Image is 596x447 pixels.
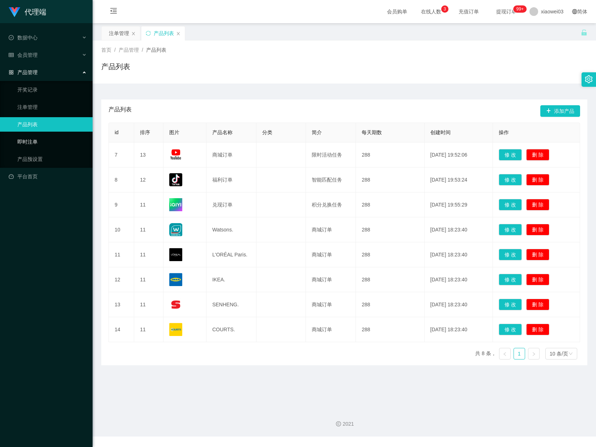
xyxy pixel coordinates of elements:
h1: 产品列表 [101,61,130,72]
sup: 1195 [514,5,527,13]
td: SENHENG. [207,292,256,317]
i: 图标: menu-fold [101,0,126,24]
img: 68a4832a773e8.png [169,198,182,211]
td: COURTS. [207,317,256,342]
div: 注单管理 [109,26,129,40]
button: 删 除 [526,149,549,161]
span: 排序 [140,129,150,135]
span: 产品名称 [212,129,233,135]
button: 修 改 [499,299,522,310]
button: 修 改 [499,274,522,285]
td: [DATE] 18:23:40 [425,267,493,292]
button: 删 除 [526,249,549,260]
i: 图标: down [569,352,573,357]
span: / [142,47,143,53]
td: [DATE] 18:23:40 [425,292,493,317]
td: 288 [356,292,424,317]
td: 7 [109,142,134,167]
td: 11 [134,267,163,292]
i: 图标: copyright [336,421,341,426]
i: 图标: sync [146,31,151,36]
td: L'ORÉAL Paris. [207,242,256,267]
td: 商城订单 [306,217,356,242]
td: 12 [109,267,134,292]
div: 10 条/页 [550,348,568,359]
img: 68176f9e1526a.png [169,323,182,336]
span: 创建时间 [430,129,451,135]
i: 图标: unlock [581,29,587,36]
td: 智能匹配任务 [306,167,356,192]
td: 限时活动任务 [306,142,356,167]
i: 图标: appstore-o [9,70,14,75]
button: 修 改 [499,324,522,335]
td: 14 [109,317,134,342]
a: 1 [514,348,525,359]
a: 即时注单 [17,135,87,149]
td: 12 [134,167,163,192]
i: 图标: table [9,52,14,58]
i: 图标: check-circle-o [9,35,14,40]
img: 68176ef633d27.png [169,273,182,286]
td: 288 [356,167,424,192]
span: id [115,129,119,135]
li: 下一页 [528,348,540,359]
td: 8 [109,167,134,192]
span: 每天期数 [362,129,382,135]
span: 充值订单 [455,9,482,14]
td: [DATE] 18:23:40 [425,242,493,267]
img: 68a4832333a27.png [169,173,182,186]
span: 图片 [169,129,179,135]
button: 删 除 [526,174,549,186]
span: 产品管理 [119,47,139,53]
td: 11 [134,317,163,342]
i: 图标: close [131,31,136,36]
i: 图标: setting [585,75,593,83]
button: 修 改 [499,199,522,210]
button: 图标: plus添加产品 [540,105,580,117]
span: 操作 [499,129,509,135]
span: 产品列表 [108,105,132,117]
img: 68a482f25dc63.jpg [169,148,182,161]
button: 删 除 [526,324,549,335]
span: 产品列表 [146,47,166,53]
td: 商城订单 [306,292,356,317]
span: 分类 [262,129,272,135]
i: 图标: right [532,352,536,356]
button: 修 改 [499,174,522,186]
td: 11 [134,192,163,217]
span: 提现订单 [493,9,520,14]
div: 产品列表 [154,26,174,40]
a: 开奖记录 [17,82,87,97]
span: 简介 [312,129,322,135]
button: 修 改 [499,224,522,235]
td: 288 [356,192,424,217]
td: 11 [134,242,163,267]
li: 1 [514,348,525,359]
td: 商城订单 [306,317,356,342]
td: 积分兑换任务 [306,192,356,217]
a: 代理端 [9,9,46,14]
span: 在线人数 [417,9,445,14]
td: 288 [356,267,424,292]
td: 11 [134,292,163,317]
td: [DATE] 18:23:40 [425,217,493,242]
button: 删 除 [526,224,549,235]
sup: 3 [441,5,448,13]
td: IKEA. [207,267,256,292]
img: 68176f62e0d74.png [169,298,182,311]
img: 68176c60d0f9a.png [169,248,182,261]
button: 删 除 [526,274,549,285]
td: 288 [356,242,424,267]
td: Watsons. [207,217,256,242]
button: 修 改 [499,149,522,161]
a: 注单管理 [17,100,87,114]
button: 删 除 [526,199,549,210]
td: 11 [109,242,134,267]
td: [DATE] 18:23:40 [425,317,493,342]
td: [DATE] 19:53:24 [425,167,493,192]
td: 11 [134,217,163,242]
li: 上一页 [499,348,511,359]
td: 13 [109,292,134,317]
td: 9 [109,192,134,217]
a: 产品列表 [17,117,87,132]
